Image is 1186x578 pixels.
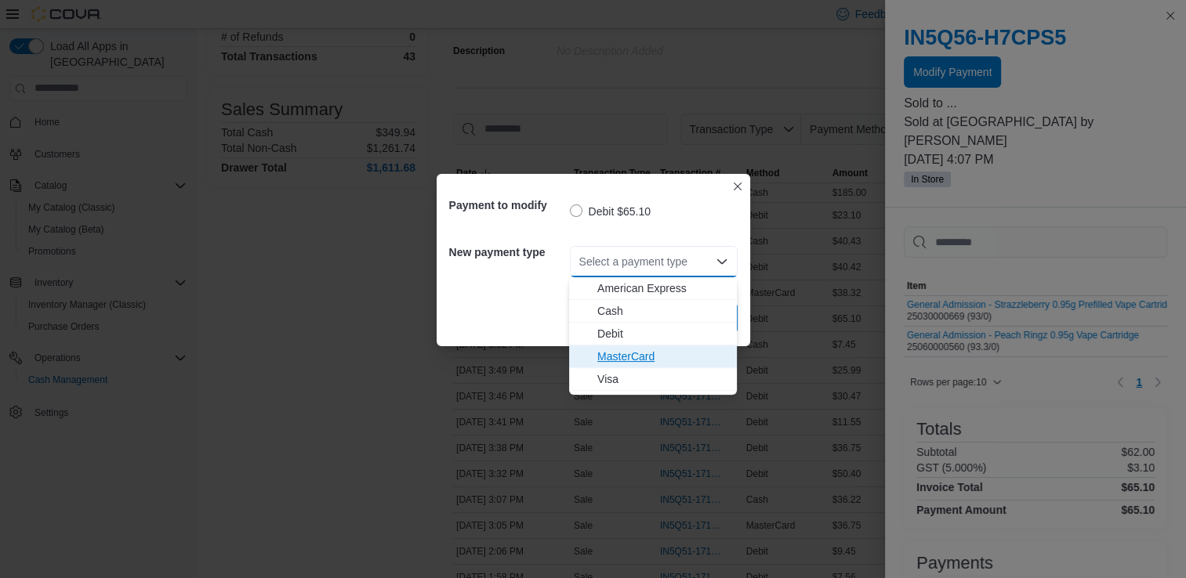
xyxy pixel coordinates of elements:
button: Cash [569,300,737,323]
button: Closes this modal window [728,177,747,196]
span: American Express [597,280,727,296]
div: Choose from the following options [569,277,737,391]
label: Debit $65.10 [570,202,651,221]
h5: Payment to modify [449,190,567,221]
h5: New payment type [449,237,567,268]
span: Cash [597,303,727,319]
button: MasterCard [569,345,737,368]
span: Debit [597,326,727,341]
button: Debit [569,323,737,345]
button: Visa [569,368,737,391]
span: Visa [597,371,727,387]
button: American Express [569,277,737,300]
span: MasterCard [597,349,727,364]
button: Close list of options [716,255,728,268]
input: Accessible screen reader label [579,252,581,271]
